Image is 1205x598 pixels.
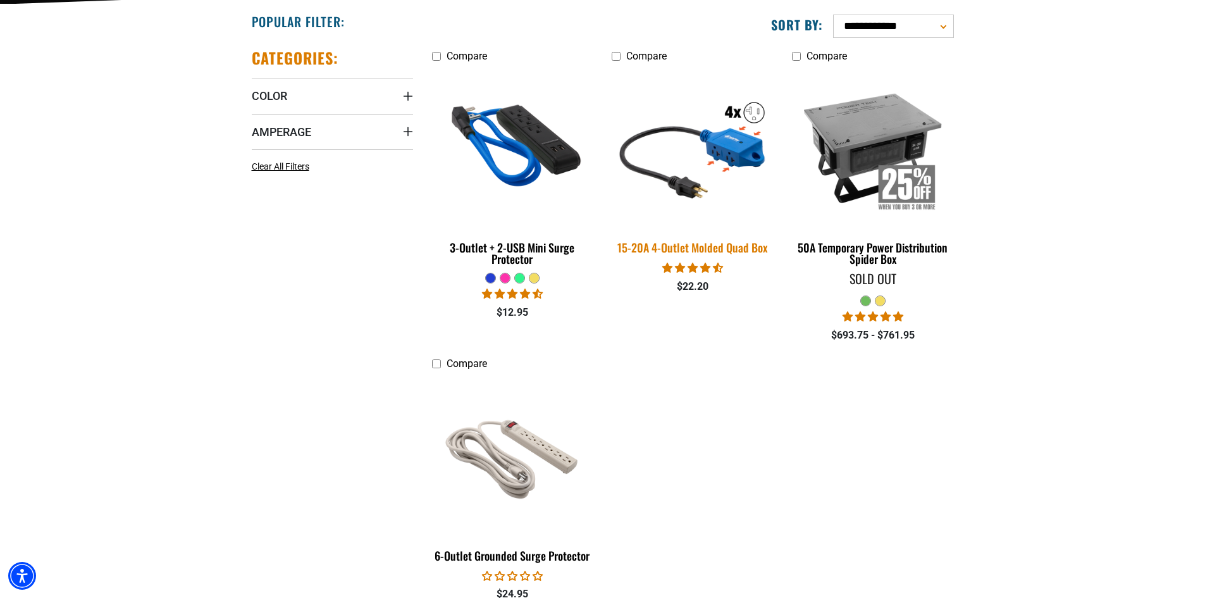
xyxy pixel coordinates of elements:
[432,242,593,265] div: 3-Outlet + 2-USB Mini Surge Protector
[433,382,592,528] img: 6-Outlet Grounded Surge Protector
[432,550,593,561] div: 6-Outlet Grounded Surge Protector
[432,305,593,320] div: $12.95
[252,114,413,149] summary: Amperage
[432,377,593,569] a: 6-Outlet Grounded Surge Protector 6-Outlet Grounded Surge Protector
[612,242,773,253] div: 15-20A 4-Outlet Molded Quad Box
[482,570,543,582] span: 0.00 stars
[252,125,311,139] span: Amperage
[806,50,847,62] span: Compare
[792,242,953,265] div: 50A Temporary Power Distribution Spider Box
[662,262,723,274] span: 4.40 stars
[252,161,309,171] span: Clear All Filters
[612,279,773,294] div: $22.20
[626,50,667,62] span: Compare
[612,68,773,261] a: 15-20A 4-Outlet Molded Quad Box 15-20A 4-Outlet Molded Quad Box
[447,358,487,370] span: Compare
[252,78,413,113] summary: Color
[843,311,903,323] span: 5.00 stars
[792,272,953,285] div: Sold Out
[252,13,345,30] h2: Popular Filter:
[433,75,592,220] img: blue
[792,68,953,272] a: 50A Temporary Power Distribution Spider Box 50A Temporary Power Distribution Spider Box
[604,66,781,228] img: 15-20A 4-Outlet Molded Quad Box
[252,48,339,68] h2: Categories:
[252,89,287,103] span: Color
[8,562,36,590] div: Accessibility Menu
[482,288,543,300] span: 4.36 stars
[792,328,953,343] div: $693.75 - $761.95
[432,68,593,272] a: blue 3-Outlet + 2-USB Mini Surge Protector
[771,16,823,33] label: Sort by:
[447,50,487,62] span: Compare
[793,75,953,220] img: 50A Temporary Power Distribution Spider Box
[252,160,314,173] a: Clear All Filters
